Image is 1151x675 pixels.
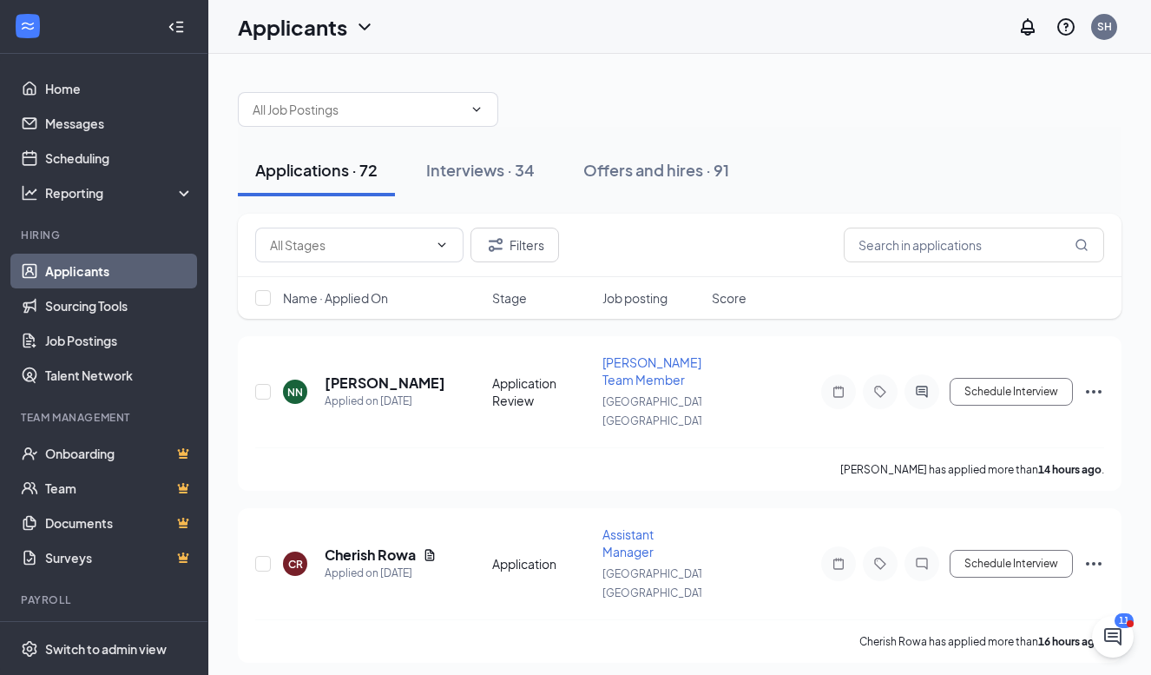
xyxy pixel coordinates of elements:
div: Offers and hires · 91 [583,159,729,181]
h1: Applicants [238,12,347,42]
svg: Tag [870,557,891,571]
svg: ActiveChat [911,385,932,399]
svg: Ellipses [1083,381,1104,402]
div: CR [288,557,303,572]
iframe: Intercom live chat [1092,616,1134,658]
svg: MagnifyingGlass [1075,238,1089,252]
a: DocumentsCrown [45,506,194,540]
svg: Filter [485,235,506,255]
p: Cherish Rowa has applied more than . [859,634,1104,649]
a: Messages [45,106,194,141]
a: Scheduling [45,141,194,175]
h5: Cherish Rowa [325,546,416,565]
p: [PERSON_NAME] has applied more than . [840,462,1104,477]
a: Talent Network [45,358,194,393]
input: Search in applications [844,228,1104,262]
a: Applicants [45,254,194,288]
button: Schedule Interview [950,378,1073,406]
svg: Ellipses [1083,553,1104,574]
div: Hiring [21,228,190,242]
svg: ChatInactive [911,557,932,571]
svg: Document [423,548,437,562]
div: Applied on [DATE] [325,565,437,582]
span: Score [712,289,747,307]
svg: ChevronDown [354,17,375,37]
span: [PERSON_NAME] Team Member [602,354,701,387]
div: NN [287,385,303,400]
svg: Analysis [21,184,38,202]
button: Filter Filters [470,228,559,262]
div: Switch to admin view [45,640,167,658]
div: 11 [1115,613,1134,628]
div: Application [492,555,592,572]
span: [GEOGRAPHIC_DATA], [GEOGRAPHIC_DATA] [602,395,715,427]
a: PayrollCrown [45,619,194,653]
div: Payroll [21,592,190,607]
svg: Collapse [168,18,185,36]
svg: QuestionInfo [1056,17,1076,37]
span: [GEOGRAPHIC_DATA], [GEOGRAPHIC_DATA] [602,567,715,599]
svg: Settings [21,640,38,658]
svg: WorkstreamLogo [19,17,36,35]
svg: Note [828,385,849,399]
div: Application Review [492,374,592,409]
svg: Tag [870,385,891,399]
h5: [PERSON_NAME] [325,374,445,393]
span: Assistant Manager [602,526,654,559]
div: SH [1097,19,1112,34]
a: SurveysCrown [45,540,194,575]
a: OnboardingCrown [45,436,194,471]
b: 14 hours ago [1038,463,1102,476]
div: Team Management [21,410,190,425]
svg: Notifications [1017,17,1038,37]
div: Interviews · 34 [426,159,535,181]
a: TeamCrown [45,471,194,506]
svg: Note [828,557,849,571]
div: Reporting [45,184,194,202]
span: Name · Applied On [283,289,388,307]
a: Home [45,71,194,106]
input: All Stages [270,235,428,255]
span: Job posting [602,289,668,307]
a: Job Postings [45,323,194,358]
a: Sourcing Tools [45,288,194,323]
svg: ChevronDown [470,103,483,116]
div: Applied on [DATE] [325,393,445,410]
div: Applications · 72 [255,159,378,181]
b: 16 hours ago [1038,635,1102,648]
button: Schedule Interview [950,550,1073,578]
span: Stage [492,289,527,307]
input: All Job Postings [253,100,463,119]
svg: ChevronDown [435,238,449,252]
